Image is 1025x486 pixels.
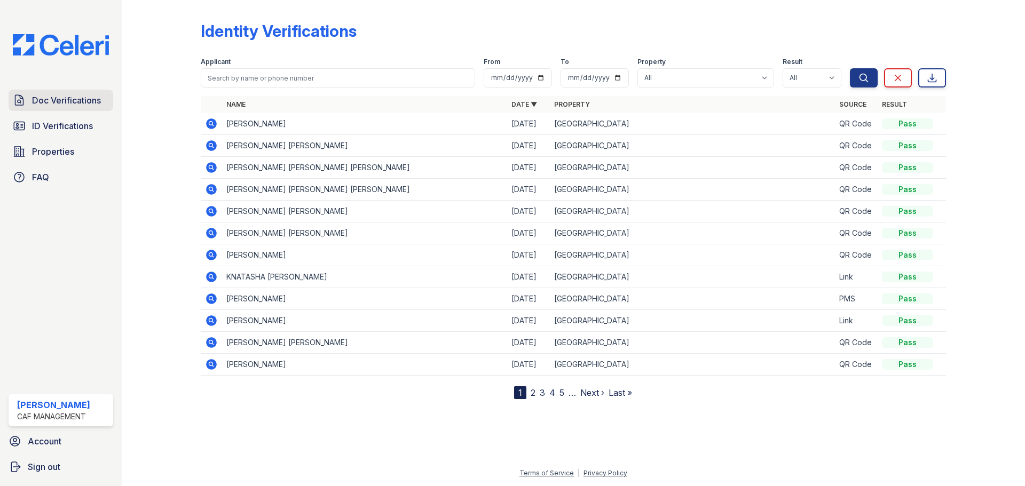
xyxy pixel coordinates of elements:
[835,354,878,376] td: QR Code
[554,100,590,108] a: Property
[201,21,357,41] div: Identity Verifications
[17,411,90,422] div: CAF Management
[882,140,933,151] div: Pass
[519,469,574,477] a: Terms of Service
[550,222,835,244] td: [GEOGRAPHIC_DATA]
[201,68,475,87] input: Search by name or phone number
[32,171,49,184] span: FAQ
[835,135,878,157] td: QR Code
[550,310,835,332] td: [GEOGRAPHIC_DATA]
[507,244,550,266] td: [DATE]
[882,272,933,282] div: Pass
[222,201,507,222] td: [PERSON_NAME] [PERSON_NAME]
[32,119,93,132] span: ID Verifications
[222,310,507,332] td: [PERSON_NAME]
[550,288,835,310] td: [GEOGRAPHIC_DATA]
[531,387,535,398] a: 2
[835,244,878,266] td: QR Code
[484,58,500,66] label: From
[507,135,550,157] td: [DATE]
[540,387,545,398] a: 3
[882,359,933,370] div: Pass
[550,354,835,376] td: [GEOGRAPHIC_DATA]
[550,179,835,201] td: [GEOGRAPHIC_DATA]
[550,113,835,135] td: [GEOGRAPHIC_DATA]
[882,100,907,108] a: Result
[4,34,117,55] img: CE_Logo_Blue-a8612792a0a2168367f1c8372b55b34899dd931a85d93a1a3d3e32e68fde9ad4.png
[222,113,507,135] td: [PERSON_NAME]
[550,135,835,157] td: [GEOGRAPHIC_DATA]
[222,244,507,266] td: [PERSON_NAME]
[578,469,580,477] div: |
[637,58,666,66] label: Property
[222,135,507,157] td: [PERSON_NAME] [PERSON_NAME]
[835,310,878,332] td: Link
[222,222,507,244] td: [PERSON_NAME] [PERSON_NAME]
[550,266,835,288] td: [GEOGRAPHIC_DATA]
[507,332,550,354] td: [DATE]
[882,118,933,129] div: Pass
[835,332,878,354] td: QR Code
[835,266,878,288] td: Link
[882,293,933,304] div: Pass
[584,469,627,477] a: Privacy Policy
[783,58,802,66] label: Result
[507,157,550,179] td: [DATE]
[222,266,507,288] td: KNATASHA [PERSON_NAME]
[507,113,550,135] td: [DATE]
[835,113,878,135] td: QR Code
[569,386,576,399] span: …
[507,266,550,288] td: [DATE]
[9,115,113,137] a: ID Verifications
[507,354,550,376] td: [DATE]
[222,354,507,376] td: [PERSON_NAME]
[839,100,866,108] a: Source
[9,141,113,162] a: Properties
[882,162,933,173] div: Pass
[561,58,569,66] label: To
[882,337,933,348] div: Pass
[882,228,933,238] div: Pass
[201,58,231,66] label: Applicant
[226,100,246,108] a: Name
[882,250,933,260] div: Pass
[507,179,550,201] td: [DATE]
[4,456,117,477] a: Sign out
[222,179,507,201] td: [PERSON_NAME] [PERSON_NAME] [PERSON_NAME]
[514,386,526,399] div: 1
[835,288,878,310] td: PMS
[882,315,933,326] div: Pass
[9,166,113,188] a: FAQ
[609,387,632,398] a: Last »
[550,201,835,222] td: [GEOGRAPHIC_DATA]
[549,387,555,398] a: 4
[835,222,878,244] td: QR Code
[4,431,117,452] a: Account
[507,288,550,310] td: [DATE]
[835,157,878,179] td: QR Code
[507,310,550,332] td: [DATE]
[28,435,61,448] span: Account
[550,157,835,179] td: [GEOGRAPHIC_DATA]
[28,460,60,473] span: Sign out
[580,387,604,398] a: Next ›
[511,100,537,108] a: Date ▼
[835,179,878,201] td: QR Code
[835,201,878,222] td: QR Code
[559,387,564,398] a: 5
[507,222,550,244] td: [DATE]
[17,399,90,411] div: [PERSON_NAME]
[222,288,507,310] td: [PERSON_NAME]
[32,145,74,158] span: Properties
[507,201,550,222] td: [DATE]
[550,244,835,266] td: [GEOGRAPHIC_DATA]
[222,332,507,354] td: [PERSON_NAME] [PERSON_NAME]
[32,94,101,107] span: Doc Verifications
[882,184,933,195] div: Pass
[9,90,113,111] a: Doc Verifications
[882,206,933,217] div: Pass
[550,332,835,354] td: [GEOGRAPHIC_DATA]
[222,157,507,179] td: [PERSON_NAME] [PERSON_NAME] [PERSON_NAME]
